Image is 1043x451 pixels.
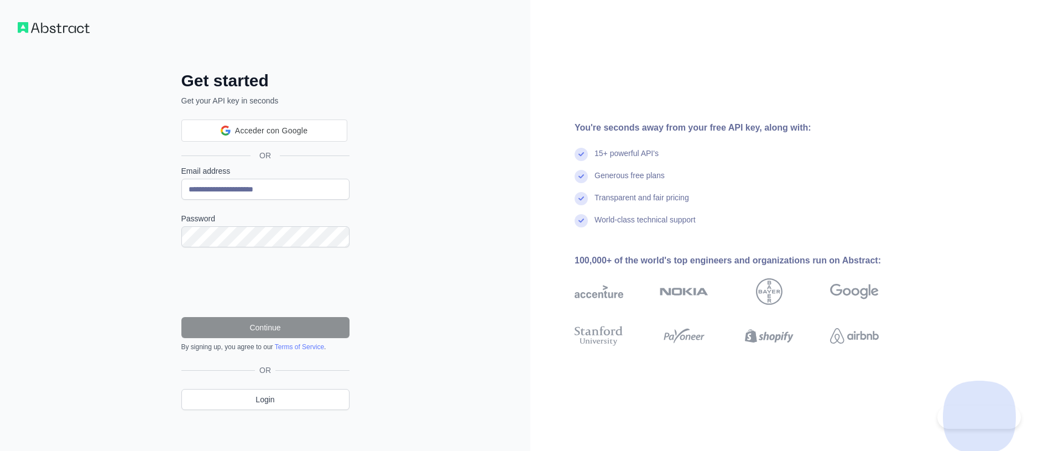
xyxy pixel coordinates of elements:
img: shopify [745,324,794,348]
img: check mark [575,192,588,205]
div: By signing up, you agree to our . [181,343,350,351]
h2: Get started [181,71,350,91]
img: check mark [575,148,588,161]
iframe: Toggle Customer Support [937,406,1021,429]
img: stanford university [575,324,623,348]
img: payoneer [660,324,708,348]
p: Get your API key in seconds [181,95,350,106]
a: Login [181,389,350,410]
img: bayer [756,278,783,305]
span: Acceder con Google [235,125,307,137]
img: accenture [575,278,623,305]
iframe: reCAPTCHA [181,261,350,304]
img: nokia [660,278,708,305]
img: check mark [575,170,588,183]
div: Transparent and fair pricing [594,192,689,214]
img: check mark [575,214,588,227]
img: airbnb [830,324,879,348]
div: 15+ powerful API's [594,148,659,170]
span: OR [255,365,275,376]
a: Terms of Service [275,343,324,351]
label: Email address [181,165,350,177]
div: Acceder con Google [181,120,347,142]
div: World-class technical support [594,214,696,236]
div: 100,000+ of the world's top engineers and organizations run on Abstract: [575,254,914,267]
img: google [830,278,879,305]
span: OR [251,150,280,161]
label: Password [181,213,350,224]
div: Generous free plans [594,170,665,192]
img: Workflow [18,22,90,33]
div: You're seconds away from your free API key, along with: [575,121,914,134]
button: Continue [181,317,350,338]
